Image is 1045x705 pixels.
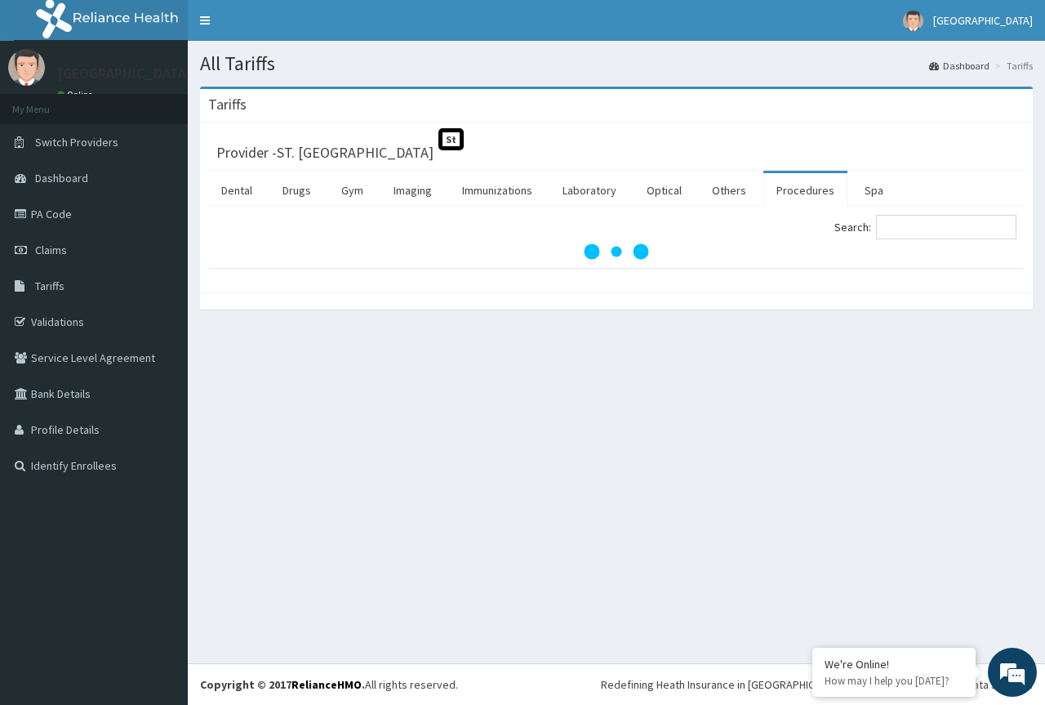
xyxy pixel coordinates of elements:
span: St [438,128,464,150]
a: Drugs [269,173,324,207]
footer: All rights reserved. [188,663,1045,705]
h3: Tariffs [208,97,247,112]
a: RelianceHMO [291,677,362,692]
div: We're Online! [825,657,963,672]
p: [GEOGRAPHIC_DATA] [57,66,192,81]
label: Search: [834,215,1016,239]
a: Optical [634,173,695,207]
a: Gym [328,173,376,207]
a: Laboratory [549,173,629,207]
img: User Image [8,49,45,86]
a: Spa [852,173,896,207]
span: Claims [35,243,67,257]
a: Dental [208,173,265,207]
span: [GEOGRAPHIC_DATA] [933,13,1033,28]
span: Switch Providers [35,135,118,149]
a: Online [57,89,96,100]
a: Imaging [380,173,445,207]
a: Procedures [763,173,847,207]
img: User Image [903,11,923,31]
span: Dashboard [35,171,88,185]
svg: audio-loading [584,219,649,284]
a: Immunizations [449,173,545,207]
h1: All Tariffs [200,53,1033,74]
a: Others [699,173,759,207]
h3: Provider - ST. [GEOGRAPHIC_DATA] [216,145,434,160]
p: How may I help you today? [825,674,963,688]
strong: Copyright © 2017 . [200,677,365,692]
span: Tariffs [35,279,64,293]
input: Search: [876,215,1016,239]
a: Dashboard [929,59,989,73]
li: Tariffs [991,59,1033,73]
div: Redefining Heath Insurance in [GEOGRAPHIC_DATA] using Telemedicine and Data Science! [601,676,1033,693]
